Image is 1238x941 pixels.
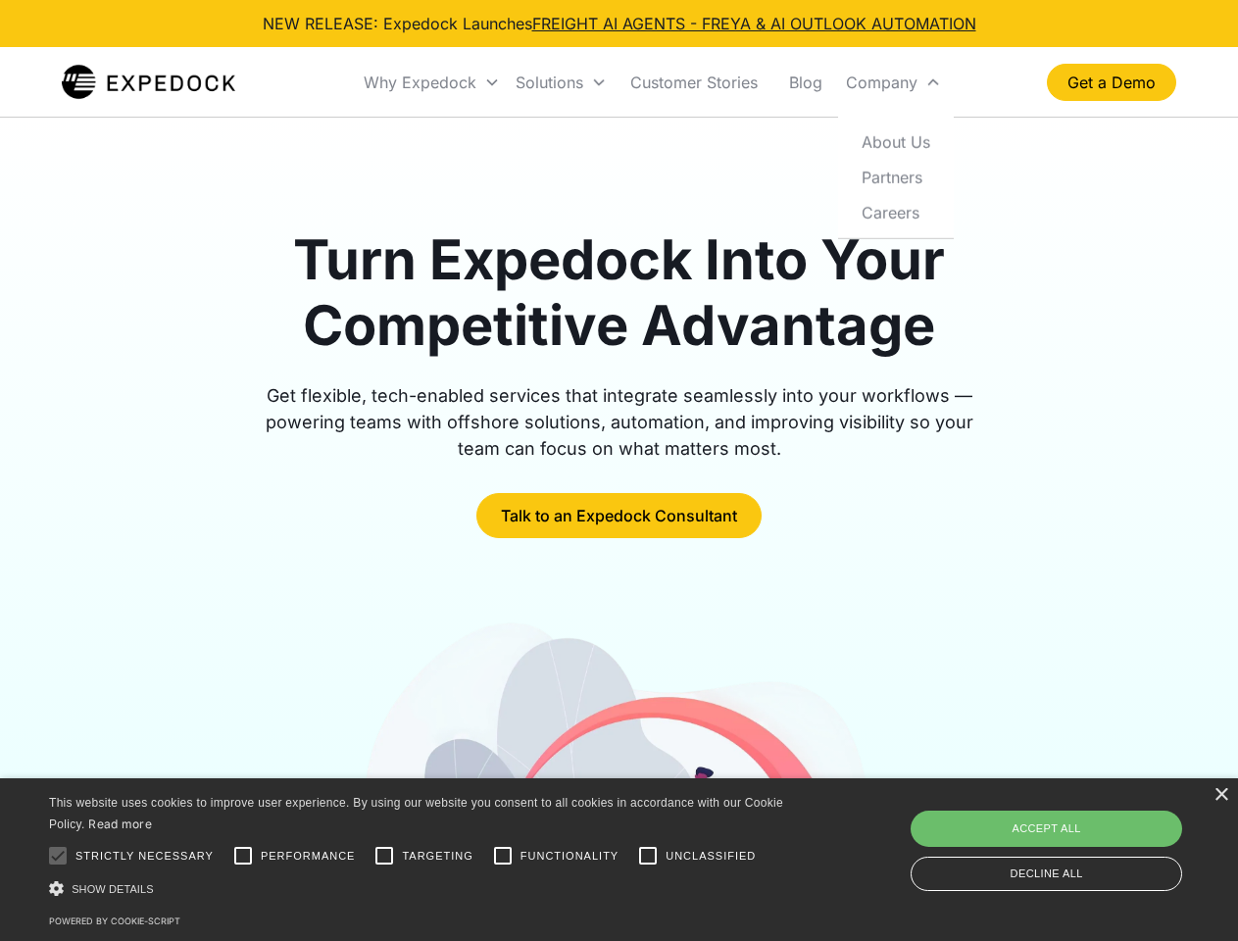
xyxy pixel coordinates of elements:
[516,73,583,92] div: Solutions
[49,916,180,926] a: Powered by cookie-script
[364,73,476,92] div: Why Expedock
[532,14,976,33] a: FREIGHT AI AGENTS - FREYA & AI OUTLOOK AUTOMATION
[666,848,756,865] span: Unclassified
[49,796,783,832] span: This website uses cookies to improve user experience. By using our website you consent to all coo...
[62,63,235,102] img: Expedock Logo
[846,73,917,92] div: Company
[402,848,472,865] span: Targeting
[838,49,949,116] div: Company
[62,63,235,102] a: home
[508,49,615,116] div: Solutions
[72,883,154,895] span: Show details
[356,49,508,116] div: Why Expedock
[912,729,1238,941] iframe: Chat Widget
[88,817,152,831] a: Read more
[520,848,619,865] span: Functionality
[773,49,838,116] a: Blog
[263,12,976,35] div: NEW RELEASE: Expedock Launches
[838,116,954,238] nav: Company
[846,124,946,159] a: About Us
[49,878,790,899] div: Show details
[846,194,946,229] a: Careers
[261,848,356,865] span: Performance
[846,159,946,194] a: Partners
[1047,64,1176,101] a: Get a Demo
[615,49,773,116] a: Customer Stories
[75,848,214,865] span: Strictly necessary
